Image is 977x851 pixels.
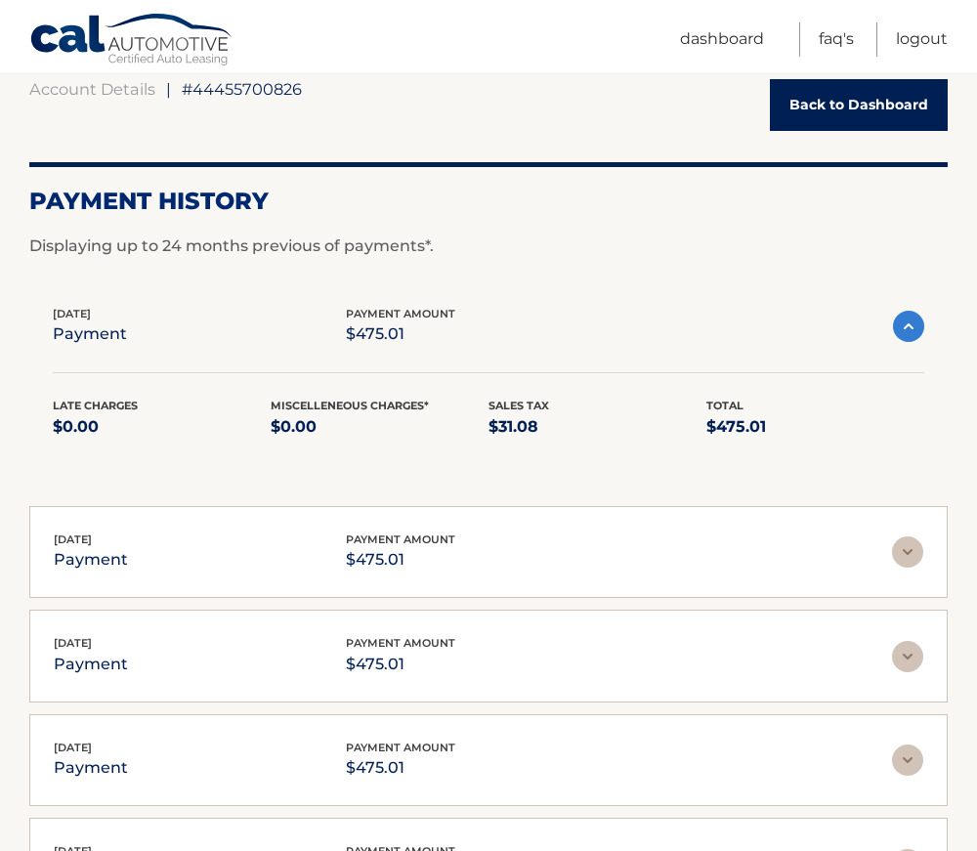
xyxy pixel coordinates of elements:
p: $475.01 [346,546,455,574]
h2: Payment History [29,187,948,216]
span: Miscelleneous Charges* [271,399,429,412]
span: Sales Tax [488,399,549,412]
p: $31.08 [488,413,706,441]
p: payment [54,651,128,678]
p: payment [54,754,128,782]
span: Late Charges [53,399,138,412]
a: Account Details [29,79,155,99]
span: [DATE] [54,741,92,754]
p: $0.00 [271,413,488,441]
img: accordion-rest.svg [892,536,923,568]
span: | [166,79,171,99]
p: Displaying up to 24 months previous of payments*. [29,234,948,258]
p: $475.01 [346,754,455,782]
span: [DATE] [54,636,92,650]
span: #44455700826 [182,79,302,99]
p: $475.01 [346,320,455,348]
a: FAQ's [819,22,854,57]
p: $475.01 [346,651,455,678]
a: Back to Dashboard [770,79,948,131]
span: Total [706,399,743,412]
p: $0.00 [53,413,271,441]
a: Logout [896,22,948,57]
img: accordion-rest.svg [892,745,923,776]
img: accordion-rest.svg [892,641,923,672]
span: [DATE] [53,307,91,320]
span: [DATE] [54,532,92,546]
span: payment amount [346,636,455,650]
span: payment amount [346,741,455,754]
p: payment [53,320,127,348]
p: payment [54,546,128,574]
p: $475.01 [706,413,924,441]
span: payment amount [346,532,455,546]
a: Dashboard [680,22,764,57]
img: accordion-active.svg [893,311,924,342]
span: payment amount [346,307,455,320]
a: Cal Automotive [29,13,234,69]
